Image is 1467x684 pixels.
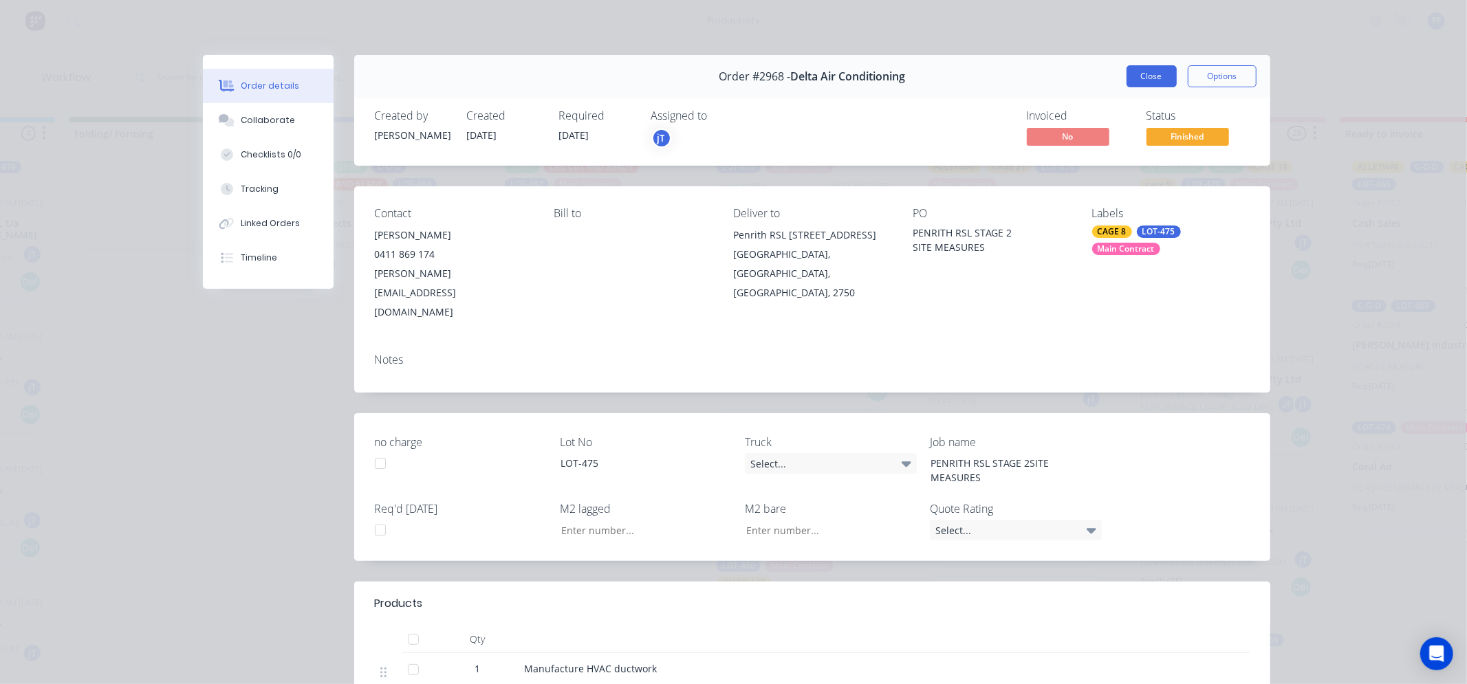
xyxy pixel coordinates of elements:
label: no charge [375,434,547,450]
div: [PERSON_NAME] [375,225,532,245]
label: M2 bare [745,500,917,517]
div: Invoiced [1027,109,1130,122]
div: [PERSON_NAME]0411 869 174[PERSON_NAME][EMAIL_ADDRESS][DOMAIN_NAME] [375,225,532,322]
div: Timeline [241,252,277,264]
div: PENRITH RSL STAGE 2 SITE MEASURES [913,225,1070,254]
div: Contact [375,207,532,220]
button: Collaborate [203,103,334,137]
div: Status [1147,109,1250,122]
div: [PERSON_NAME][EMAIL_ADDRESS][DOMAIN_NAME] [375,264,532,322]
div: 0411 869 174 [375,245,532,264]
div: Deliver to [733,207,891,220]
label: Truck [745,434,917,450]
div: LOT-475 [1137,225,1181,238]
div: Assigned to [651,109,789,122]
button: Linked Orders [203,206,334,241]
div: Main Contract [1092,243,1160,255]
div: Required [559,109,635,122]
button: Tracking [203,172,334,206]
label: Job name [930,434,1102,450]
button: jT [651,128,672,148]
div: Order details [241,80,299,92]
span: 1 [475,661,481,676]
div: Penrith RSL [STREET_ADDRESS][GEOGRAPHIC_DATA], [GEOGRAPHIC_DATA], [GEOGRAPHIC_DATA], 2750 [733,225,891,302]
div: Bill to [554,207,711,220]
span: [DATE] [559,129,589,142]
button: Order details [203,69,334,103]
div: LOT-475 [550,453,721,473]
label: Lot No [560,434,732,450]
label: Quote Rating [930,500,1102,517]
div: Select... [930,520,1102,540]
label: Req'd [DATE] [375,500,547,517]
div: [PERSON_NAME] [375,128,450,142]
span: Manufacture HVAC ductwork [525,662,658,675]
button: Timeline [203,241,334,275]
input: Enter number... [735,520,916,540]
div: [GEOGRAPHIC_DATA], [GEOGRAPHIC_DATA], [GEOGRAPHIC_DATA], 2750 [733,245,891,302]
div: Open Intercom Messenger [1420,637,1453,670]
div: Penrith RSL [STREET_ADDRESS] [733,225,891,245]
span: No [1027,128,1109,145]
div: PO [913,207,1070,220]
div: Products [375,595,423,612]
div: Notes [375,353,1250,366]
span: Delta Air Conditioning [790,70,905,83]
button: Finished [1147,128,1229,148]
button: Close [1127,65,1177,87]
button: Checklists 0/0 [203,137,334,172]
button: Options [1188,65,1257,87]
div: Checklists 0/0 [241,148,301,161]
input: Enter number... [550,520,731,540]
span: [DATE] [467,129,497,142]
div: Labels [1092,207,1250,220]
span: Order #2968 - [719,70,790,83]
div: Tracking [241,183,279,195]
div: CAGE 8 [1092,225,1132,238]
div: Qty [437,626,519,653]
span: Finished [1147,128,1229,145]
div: Select... [745,453,917,474]
div: PENRITH RSL STAGE 2SITE MEASURES [920,453,1092,487]
div: Created [467,109,543,122]
label: M2 lagged [560,500,732,517]
div: Collaborate [241,114,295,126]
div: Created by [375,109,450,122]
div: Linked Orders [241,217,300,230]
